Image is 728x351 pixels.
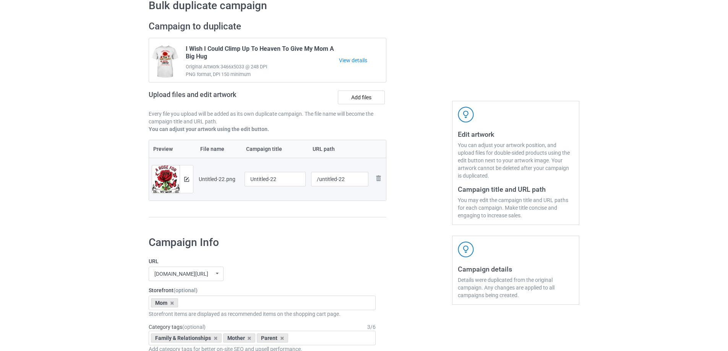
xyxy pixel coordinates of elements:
[458,196,574,219] div: You may edit the campaign title and URL paths for each campaign. Make title concise and engaging ...
[173,287,198,293] span: (optional)
[257,333,288,343] div: Parent
[149,110,386,125] p: Every file you upload will be added as its own duplicate campaign. The file name will become the ...
[149,310,376,318] div: Storefront items are displayed as recommended items on the shopping cart page.
[458,141,574,180] div: You can adjust your artwork position, and upload files for double-sided products using the edit b...
[184,177,189,182] img: svg+xml;base64,PD94bWwgdmVyc2lvbj0iMS4wIiBlbmNvZGluZz0iVVRGLTgiPz4KPHN2ZyB3aWR0aD0iMTRweCIgaGVpZ2...
[458,107,474,123] img: svg+xml;base64,PD94bWwgdmVyc2lvbj0iMS4wIiBlbmNvZGluZz0iVVRGLTgiPz4KPHN2ZyB3aWR0aD0iNDJweCIgaGVpZ2...
[308,140,371,158] th: URL path
[149,140,196,158] th: Preview
[154,271,208,277] div: [DOMAIN_NAME][URL]
[151,298,178,307] div: Mom
[458,241,474,257] img: svg+xml;base64,PD94bWwgdmVyc2lvbj0iMS4wIiBlbmNvZGluZz0iVVRGLTgiPz4KPHN2ZyB3aWR0aD0iNDJweCIgaGVpZ2...
[458,276,574,299] div: Details were duplicated from the original campaign. Any changes are applied to all campaigns bein...
[149,257,376,265] label: URL
[152,165,180,205] img: original.png
[338,91,385,104] label: Add files
[223,333,256,343] div: Mother
[339,57,386,64] a: View details
[151,333,222,343] div: Family & Relationships
[149,323,206,331] label: Category tags
[374,174,383,183] img: svg+xml;base64,PD94bWwgdmVyc2lvbj0iMS4wIiBlbmNvZGluZz0iVVRGLTgiPz4KPHN2ZyB3aWR0aD0iMjhweCIgaGVpZ2...
[149,236,376,249] h1: Campaign Info
[149,91,291,105] h2: Upload files and edit artwork
[186,45,339,63] span: I Wish I Could Climp Up To Heaven To Give My Mom A Big Hug
[196,140,242,158] th: File name
[458,265,574,273] h3: Campaign details
[458,185,574,194] h3: Campaign title and URL path
[186,71,339,78] span: PNG format, DPI 150 minimum
[149,126,269,132] b: You can adjust your artwork using the edit button.
[182,324,206,330] span: (optional)
[367,323,376,331] div: 3 / 6
[199,175,239,183] div: Untitled-22.png
[242,140,308,158] th: Campaign title
[458,130,574,139] h3: Edit artwork
[186,63,339,71] span: Original Artwork 3466x5033 @ 248 DPI
[149,286,376,294] label: Storefront
[149,21,386,32] h2: Campaign to duplicate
